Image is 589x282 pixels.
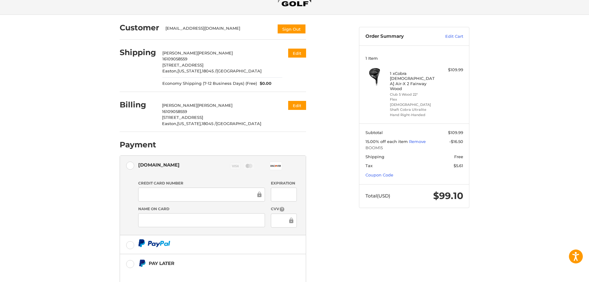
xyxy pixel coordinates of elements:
[162,50,198,55] span: [PERSON_NAME]
[390,107,437,112] li: Shaft Cobra Ultralite
[138,160,180,170] div: [DOMAIN_NAME]
[365,56,463,61] h3: 1 Item
[202,121,216,126] span: 18045 /
[162,80,257,87] span: Economy Shipping (7-12 Business Days) (Free)
[165,25,271,34] div: [EMAIL_ADDRESS][DOMAIN_NAME]
[390,112,437,118] li: Hand Right-Handed
[271,180,297,186] label: Expiration
[454,163,463,168] span: $5.61
[162,68,177,73] span: Easton,
[271,206,297,212] label: CVV
[120,23,159,33] h2: Customer
[162,63,203,67] span: [STREET_ADDRESS]
[162,56,187,61] span: 16109058559
[277,24,306,34] button: Sign Out
[439,67,463,73] div: $109.99
[365,33,432,40] h3: Order Summary
[162,121,177,126] span: Easton,
[433,190,463,202] span: $99.10
[390,92,437,97] li: Club 5 Wood 22°
[365,193,390,199] span: Total (USD)
[149,258,267,268] div: Pay Later
[120,140,156,150] h2: Payment
[365,163,373,168] span: Tax
[138,259,146,267] img: Pay Later icon
[288,49,306,58] button: Edit
[365,145,463,151] span: BOOM15
[162,103,197,108] span: [PERSON_NAME]
[390,97,437,107] li: Flex [DEMOGRAPHIC_DATA]
[288,101,306,110] button: Edit
[257,80,272,87] span: $0.00
[432,33,463,40] a: Edit Cart
[120,100,156,110] h2: Billing
[162,109,187,114] span: 16109058559
[409,139,426,144] a: Remove
[216,121,261,126] span: [GEOGRAPHIC_DATA]
[162,115,203,120] span: [STREET_ADDRESS]
[138,206,265,212] label: Name on Card
[454,154,463,159] span: Free
[177,68,202,73] span: [US_STATE],
[138,239,170,247] img: PayPal icon
[538,265,589,282] iframe: Google Customer Reviews
[138,180,265,186] label: Credit Card Number
[365,172,393,177] a: Coupon Code
[216,68,262,73] span: [GEOGRAPHIC_DATA]
[365,130,383,135] span: Subtotal
[448,130,463,135] span: $109.99
[202,68,216,73] span: 18045 /
[197,103,233,108] span: [PERSON_NAME]
[365,139,409,144] span: 15.00% off each item
[138,270,267,275] iframe: PayPal Message 1
[120,48,156,57] h2: Shipping
[390,71,437,91] h4: 1 x Cobra [DEMOGRAPHIC_DATA] Air-X 2 Fairway Wood
[449,139,463,144] span: -$16.50
[365,154,384,159] span: Shipping
[198,50,233,55] span: [PERSON_NAME]
[177,121,202,126] span: [US_STATE],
